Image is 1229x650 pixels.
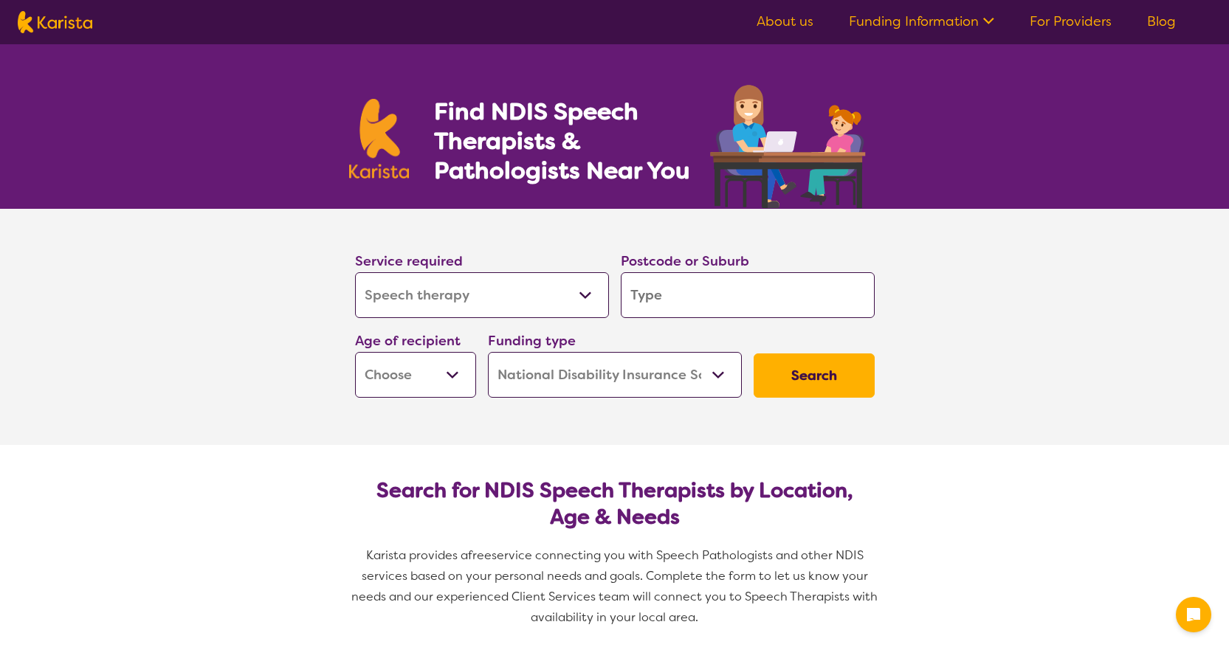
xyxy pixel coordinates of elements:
label: Postcode or Suburb [621,252,749,270]
h1: Find NDIS Speech Therapists & Pathologists Near You [434,97,707,185]
span: free [468,547,492,563]
input: Type [621,272,875,318]
span: Karista provides a [366,547,468,563]
label: Service required [355,252,463,270]
a: Funding Information [849,13,994,30]
label: Age of recipient [355,332,461,350]
img: speech-therapy [698,80,881,209]
a: Blog [1147,13,1176,30]
img: Karista logo [349,99,410,179]
button: Search [754,353,875,398]
img: Karista logo [18,11,92,33]
a: For Providers [1030,13,1112,30]
h2: Search for NDIS Speech Therapists by Location, Age & Needs [367,477,863,530]
a: About us [757,13,813,30]
label: Funding type [488,332,576,350]
span: service connecting you with Speech Pathologists and other NDIS services based on your personal ne... [351,547,881,625]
